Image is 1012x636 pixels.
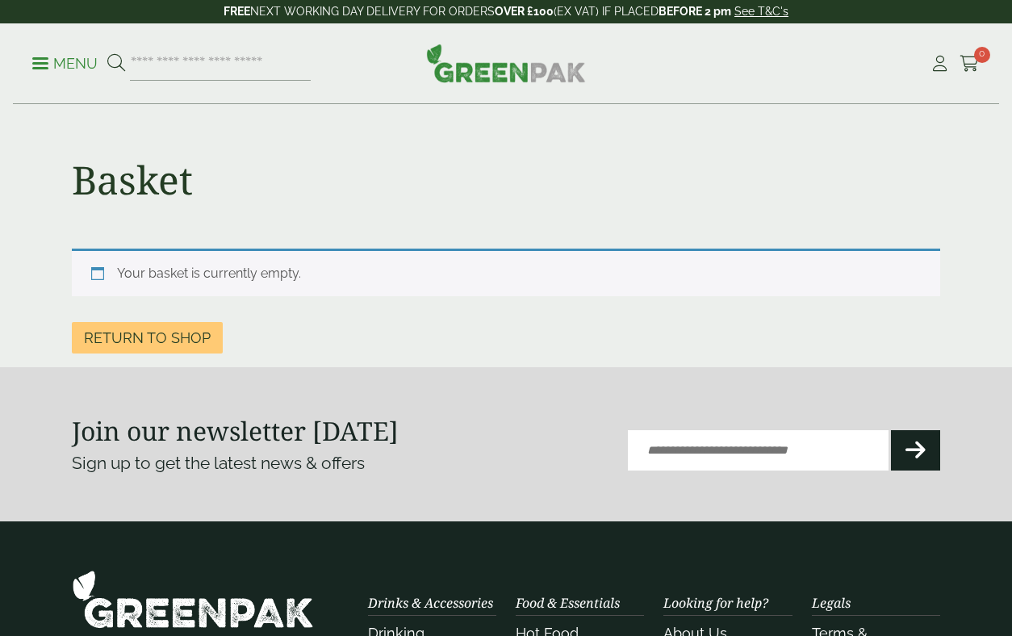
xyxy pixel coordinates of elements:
strong: BEFORE 2 pm [659,5,731,18]
a: 0 [960,52,980,76]
a: Return to shop [72,322,223,354]
img: GreenPak Supplies [72,570,314,629]
h1: Basket [72,157,193,203]
p: Sign up to get the latest news & offers [72,450,462,476]
i: My Account [930,56,950,72]
strong: OVER £100 [495,5,554,18]
i: Cart [960,56,980,72]
a: See T&C's [734,5,788,18]
p: Menu [32,54,98,73]
div: Your basket is currently empty. [72,249,940,296]
a: Menu [32,54,98,70]
img: GreenPak Supplies [426,44,586,82]
strong: FREE [224,5,250,18]
strong: Join our newsletter [DATE] [72,413,399,448]
span: 0 [974,47,990,63]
